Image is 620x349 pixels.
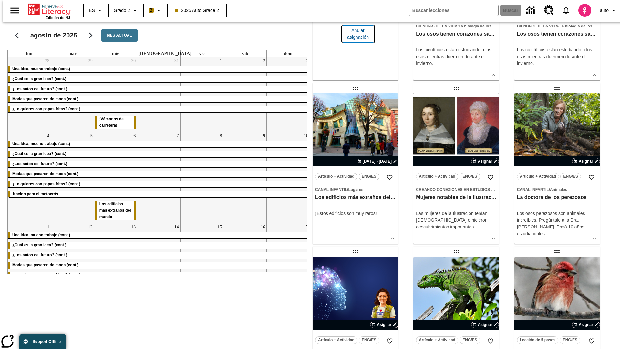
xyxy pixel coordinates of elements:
span: Lección de 5 pasos [520,337,556,344]
span: Grado 2 [114,7,130,14]
span: ¿Cuál es la gran idea? (cont.) [12,152,66,156]
button: Asignar Elegir fechas [572,322,600,328]
span: / [347,187,348,192]
span: Canal Infantil [517,187,549,192]
button: Support Offline [19,334,66,349]
span: Tema: Ciencias de la Vida/La biología de los sistemas humanos y la salud [517,23,597,29]
a: jueves [137,50,193,57]
span: Nacido para el motocrós [13,192,58,196]
h3: Los osos tienen corazones sanos, pero ¿por qué? [416,31,496,37]
a: Portada [28,3,70,16]
span: Asignar [478,158,492,164]
span: ¿Lo quieres con papas fritas? (cont.) [12,273,80,278]
span: Animales [550,187,567,192]
span: Edición de NJ [46,16,70,20]
td: 3 de agosto de 2025 [266,57,310,132]
span: / [458,24,459,28]
td: 12 de agosto de 2025 [51,223,94,298]
a: 28 de julio de 2025 [44,57,51,65]
button: Grado: Grado 2, Elige un grado [111,5,141,16]
span: ¿Cuál es la gran idea? (cont.) [12,77,66,81]
a: 6 de agosto de 2025 [132,132,137,140]
button: Lenguaje: ES, Selecciona un idioma [86,5,107,16]
a: Centro de información [522,2,540,19]
h3: Los edificios más extraños del mundo [315,194,396,201]
td: 16 de agosto de 2025 [223,223,267,298]
span: Asignar [478,322,492,328]
span: ¡Vámonos de carretera! [99,117,124,128]
span: Lugares [348,187,363,192]
div: ¿Cuál es la gran idea? (cont.) [8,76,310,82]
div: Una idea, mucho trabajo (cont.) [8,232,310,239]
a: 11 de agosto de 2025 [44,224,51,231]
span: Una idea, mucho trabajo (cont.) [12,233,70,238]
span: La biología de los sistemas humanos y la salud [459,24,546,28]
span: / [549,187,550,192]
p: Las mujeres de la Ilustración tenían [DEMOGRAPHIC_DATA] e hicieron descubrimientos importantes. [416,210,496,230]
span: 2025 Auto Grade 2 [175,7,219,14]
a: 30 de julio de 2025 [130,57,137,65]
span: Support Offline [33,339,61,344]
button: Añadir a mis Favoritas [586,172,597,183]
div: Los osos perezosos son animales increíbles. Pregúntale a la Dra. [PERSON_NAME]. Pasó 10 años estu... [517,210,597,237]
div: Modas que pasaron de moda (cont.) [8,262,310,269]
span: [DATE] - [DATE] [363,158,392,164]
span: ENG/ES [462,337,477,344]
button: ENG/ES [560,173,581,180]
span: ¿Los autos del futuro? (cont.) [12,162,67,166]
div: lesson details [313,93,398,244]
a: 2 de agosto de 2025 [262,57,266,65]
button: Lección de 5 pasos [517,336,559,344]
button: Añadir a mis Favoritas [485,335,496,347]
a: 15 de agosto de 2025 [216,224,223,231]
span: Modas que pasaron de moda (cont.) [12,172,78,176]
button: Artículo + Actividad [315,336,357,344]
button: Asignar Elegir fechas [471,158,499,164]
span: Asignar [377,322,391,328]
button: 06 ago - 06 ago Elegir fechas [356,158,398,164]
a: 9 de agosto de 2025 [262,132,266,140]
td: 11 de agosto de 2025 [8,223,51,298]
button: Añadir a mis Favoritas [384,172,396,183]
td: 14 de agosto de 2025 [137,223,181,298]
td: 8 de agosto de 2025 [180,132,223,223]
span: Modas que pasaron de moda (cont.) [12,263,78,268]
span: Anular asignación [347,27,369,41]
a: martes [67,50,78,57]
div: Modas que pasaron de moda (cont.) [8,96,310,102]
td: 10 de agosto de 2025 [266,132,310,223]
a: 29 de julio de 2025 [87,57,94,65]
button: Añadir a mis Favoritas [384,335,396,347]
div: ¿Los autos del futuro? (cont.) [8,161,310,167]
div: ¿Los autos del futuro? (cont.) [8,86,310,92]
div: ¿Cuál es la gran idea? (cont.) [8,151,310,157]
td: 15 de agosto de 2025 [180,223,223,298]
button: Boost El color de la clase es anaranjado claro. Cambiar el color de la clase. [146,5,165,16]
span: ES [89,7,95,14]
img: avatar image [578,4,591,17]
span: Tema: Canal Infantil/Lugares [315,186,396,193]
span: … [546,231,551,236]
button: Abrir el menú lateral [5,1,24,20]
button: Ver más [489,70,498,80]
span: Artículo + Actividad [419,173,455,180]
td: 28 de julio de 2025 [8,57,51,132]
span: ENG/ES [362,173,376,180]
button: ENG/ES [359,336,379,344]
td: 29 de julio de 2025 [51,57,94,132]
span: Artículo + Actividad [419,337,455,344]
span: Asignar [579,158,593,164]
span: Canal Infantil [315,187,347,192]
div: Modas que pasaron de moda (cont.) [8,171,310,177]
div: ¡Vámonos de carretera! [95,116,137,129]
h2: agosto de 2025 [30,32,77,39]
div: ¿Cuál es la gran idea? (cont.) [8,242,310,249]
button: Regresar [9,27,25,44]
button: Artículo + Actividad [416,336,458,344]
span: ENG/ES [462,173,477,180]
button: Seguir [82,27,99,44]
span: Asignar [579,322,593,328]
div: Nacido para el motocrós [8,191,309,197]
a: 7 de agosto de 2025 [175,132,180,140]
div: ¡Estos edificios son muy raros! [315,210,396,217]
